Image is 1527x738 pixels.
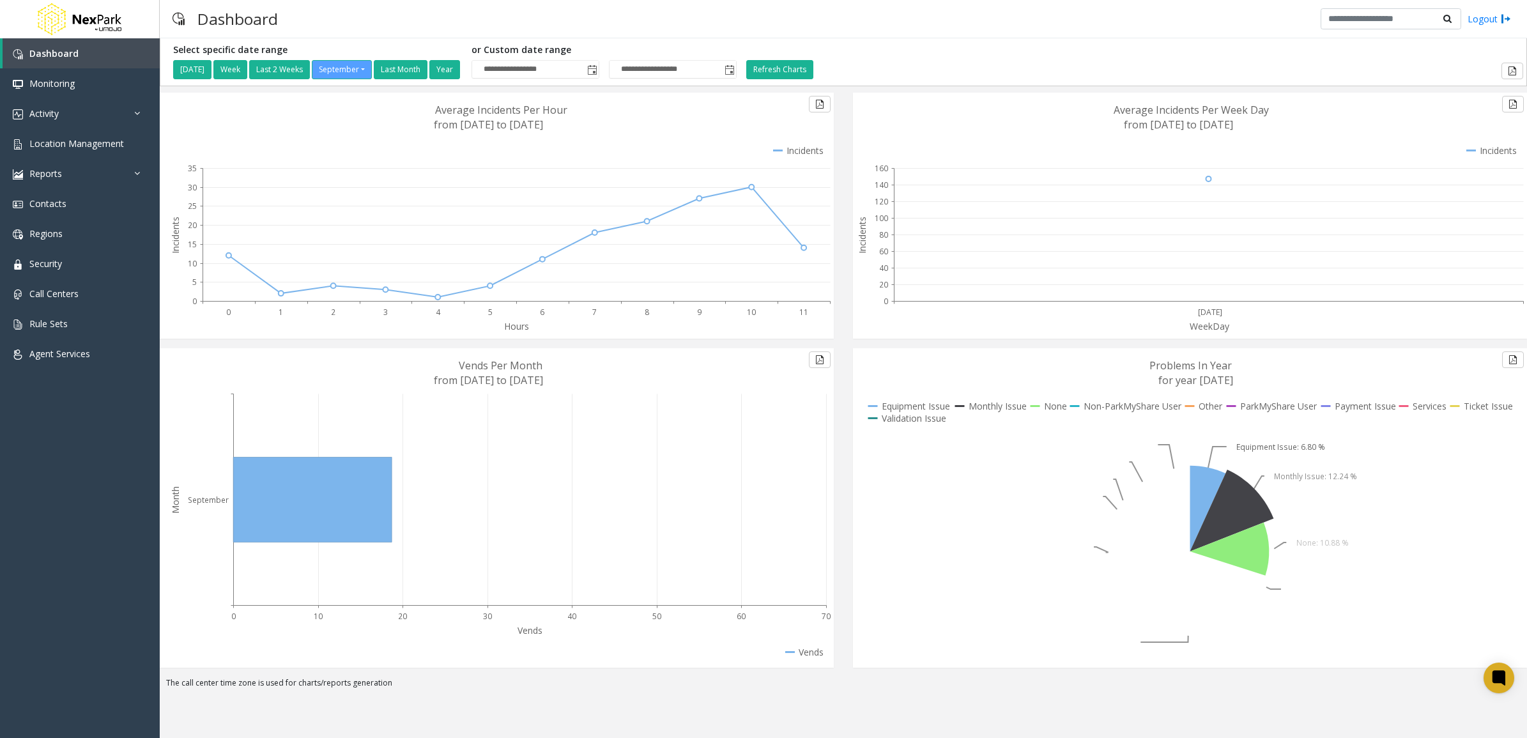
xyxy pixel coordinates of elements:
span: Activity [29,107,59,119]
text: 70 [822,611,831,622]
h5: or Custom date range [472,45,737,56]
text: 6 [540,307,544,318]
text: Average Incidents Per Hour [435,103,567,117]
img: logout [1501,12,1511,26]
button: Export to pdf [809,96,831,112]
text: 10 [314,611,323,622]
text: 0 [231,611,236,622]
text: Equipment Issue: 6.80 % [1236,442,1325,452]
span: Monitoring [29,77,75,89]
text: from [DATE] to [DATE] [1124,118,1233,132]
h3: Dashboard [191,3,284,35]
button: Last 2 Weeks [249,60,310,79]
button: Export to pdf [1502,96,1524,112]
button: Export to pdf [809,351,831,368]
button: Refresh Charts [746,60,813,79]
img: 'icon' [13,109,23,119]
img: 'icon' [13,169,23,180]
button: Year [429,60,460,79]
text: Incidents [856,217,868,254]
span: Call Centers [29,288,79,300]
button: Last Month [374,60,427,79]
text: 40 [567,611,576,622]
text: 35 [188,163,197,174]
span: Security [29,258,62,270]
text: from [DATE] to [DATE] [434,118,543,132]
text: Month [169,486,181,514]
button: September [312,60,372,79]
img: 'icon' [13,199,23,210]
text: 120 [875,196,888,207]
text: September [188,495,229,505]
text: 5 [192,277,197,288]
text: 60 [879,246,888,257]
text: 9 [697,307,702,318]
text: 8 [645,307,649,318]
text: 7 [592,307,597,318]
text: 60 [737,611,746,622]
text: from [DATE] to [DATE] [434,373,543,387]
text: for year [DATE] [1158,373,1233,387]
span: Dashboard [29,47,79,59]
text: Vends Per Month [459,358,542,373]
span: Reports [29,167,62,180]
text: 2 [331,307,335,318]
span: Toggle popup [585,61,599,79]
span: Location Management [29,137,124,150]
text: 100 [875,213,888,224]
text: 140 [875,180,888,190]
img: 'icon' [13,259,23,270]
a: Logout [1468,12,1511,26]
span: Agent Services [29,348,90,360]
text: None: 10.88 % [1296,537,1349,548]
text: 3 [383,307,388,318]
text: Incidents [169,217,181,254]
text: WeekDay [1190,320,1230,332]
text: [DATE] [1198,307,1222,318]
text: 0 [192,296,197,307]
img: 'icon' [13,79,23,89]
text: 4 [436,307,441,318]
text: 10 [188,258,197,269]
text: 10 [747,307,756,318]
text: Vends [518,624,542,636]
text: 1 [279,307,283,318]
text: 40 [879,263,888,273]
text: 160 [875,163,888,174]
text: 20 [398,611,407,622]
span: Contacts [29,197,66,210]
img: 'icon' [13,229,23,240]
text: 5 [488,307,493,318]
text: 20 [879,279,888,290]
button: Export to pdf [1501,63,1523,79]
text: 0 [884,296,888,307]
text: Problems In Year [1149,358,1232,373]
button: Week [213,60,247,79]
text: 25 [188,201,197,211]
text: 50 [652,611,661,622]
div: The call center time zone is used for charts/reports generation [160,677,1527,695]
text: 0 [226,307,231,318]
text: 20 [188,220,197,231]
text: 11 [799,307,808,318]
text: 30 [483,611,492,622]
img: pageIcon [173,3,185,35]
img: 'icon' [13,139,23,150]
text: Average Incidents Per Week Day [1114,103,1269,117]
span: Regions [29,227,63,240]
text: 80 [879,229,888,240]
img: 'icon' [13,49,23,59]
img: 'icon' [13,319,23,330]
button: Export to pdf [1502,351,1524,368]
button: [DATE] [173,60,211,79]
span: Rule Sets [29,318,68,330]
img: 'icon' [13,289,23,300]
text: Monthly Issue: 12.24 % [1274,471,1357,482]
text: Hours [504,320,529,332]
text: 15 [188,239,197,250]
text: 30 [188,182,197,193]
img: 'icon' [13,350,23,360]
h5: Select specific date range [173,45,462,56]
span: Toggle popup [722,61,736,79]
a: Dashboard [3,38,160,68]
